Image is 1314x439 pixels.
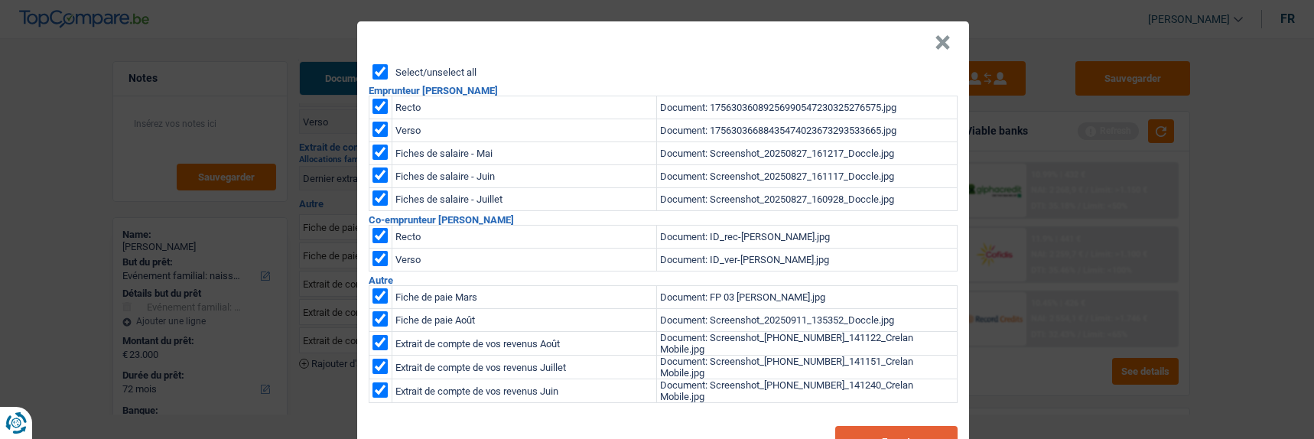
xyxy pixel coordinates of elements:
td: Document: Screenshot_20250827_161117_Doccle.jpg [656,165,957,188]
td: Extrait de compte de vos revenus Juin [392,379,656,403]
td: Document: ID_ver-[PERSON_NAME].jpg [656,249,957,272]
td: Document: Screenshot_[PHONE_NUMBER]_141240_Crelan Mobile.jpg [656,379,957,403]
td: Document: 17563036089256990547230325276575.jpg [656,96,957,119]
td: Extrait de compte de vos revenus Juillet [392,356,656,379]
td: Verso [392,119,656,142]
td: Extrait de compte de vos revenus Août [392,332,656,356]
td: Fiche de paie Août [392,309,656,332]
td: Fiches de salaire - Juillet [392,188,656,211]
td: Document: ID_rec-[PERSON_NAME].jpg [656,226,957,249]
td: Recto [392,96,656,119]
td: Document: 17563036688435474023673293533665.jpg [656,119,957,142]
td: Document: Screenshot_20250911_135352_Doccle.jpg [656,309,957,332]
h2: Autre [369,275,958,285]
button: Close [935,35,951,50]
label: Select/unselect all [395,67,476,77]
td: Fiches de salaire - Juin [392,165,656,188]
td: Verso [392,249,656,272]
td: Recto [392,226,656,249]
td: Document: FP 03 [PERSON_NAME].jpg [656,286,957,309]
td: Fiche de paie Mars [392,286,656,309]
td: Document: Screenshot_20250827_160928_Doccle.jpg [656,188,957,211]
h2: Co-emprunteur [PERSON_NAME] [369,215,958,225]
h2: Emprunteur [PERSON_NAME] [369,86,958,96]
td: Document: Screenshot_[PHONE_NUMBER]_141122_Crelan Mobile.jpg [656,332,957,356]
td: Fiches de salaire - Mai [392,142,656,165]
td: Document: Screenshot_20250827_161217_Doccle.jpg [656,142,957,165]
td: Document: Screenshot_[PHONE_NUMBER]_141151_Crelan Mobile.jpg [656,356,957,379]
